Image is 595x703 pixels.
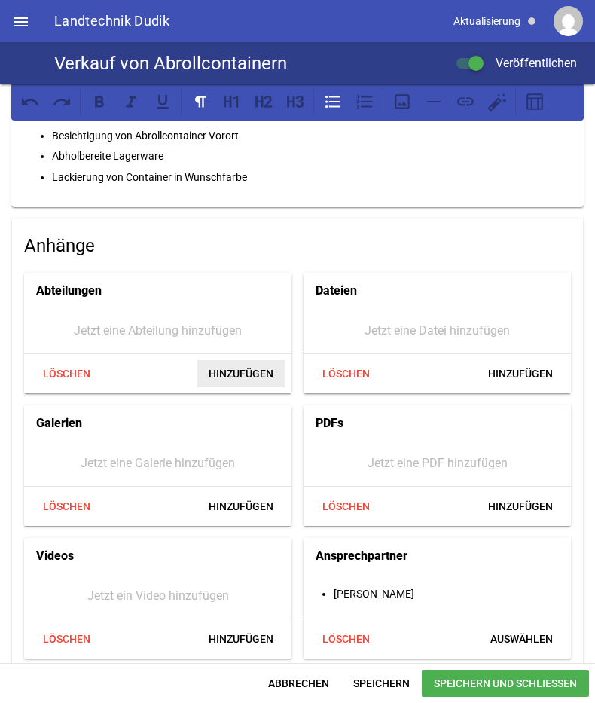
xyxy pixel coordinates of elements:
p: Besichtigung von Abrollcontainer Vorort [52,127,573,145]
li: [PERSON_NAME] [334,585,571,603]
span: Hinzufügen [197,625,285,653]
i:  [12,13,30,31]
span: Hinzufügen [476,493,565,520]
span: Veröffentlichen [478,56,577,70]
h4: Anhänge [24,234,571,258]
h4: Dateien [316,279,357,303]
span: Löschen [310,493,382,520]
span: Löschen [30,493,102,520]
span: Hinzufügen [197,493,285,520]
div: Jetzt ein Video hinzufügen [24,574,291,619]
div: Jetzt eine PDF hinzufügen [304,442,571,486]
span: Abbrechen [256,670,341,697]
div:  [3,3,39,39]
h4: Ansprechpartner [316,544,407,568]
p: Abholbereite Lagerware [52,147,573,165]
span: Landtechnik Dudik [54,14,169,28]
span: Auswählen [478,625,565,653]
span: Speichern und Schließen [422,670,589,697]
h4: Galerien [36,411,82,436]
h4: PDFs [316,411,343,436]
span: Löschen [30,360,102,387]
div: Jetzt eine Abteilung hinzufügen [24,309,291,353]
span: Speichern [341,670,422,697]
span: Löschen [310,360,382,387]
p: Lackierung von Container in Wunschfarbe [52,168,573,186]
span: Hinzufügen [197,360,285,387]
span: Hinzufügen [476,360,565,387]
h4: Videos [36,544,74,568]
h4: Verkauf von Abrollcontainern [54,51,287,75]
div: Jetzt eine Galerie hinzufügen [24,442,291,486]
span: Löschen [30,625,102,653]
div: Jetzt eine Datei hinzufügen [304,309,571,353]
h4: Abteilungen [36,279,102,303]
span: Löschen [310,625,382,653]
